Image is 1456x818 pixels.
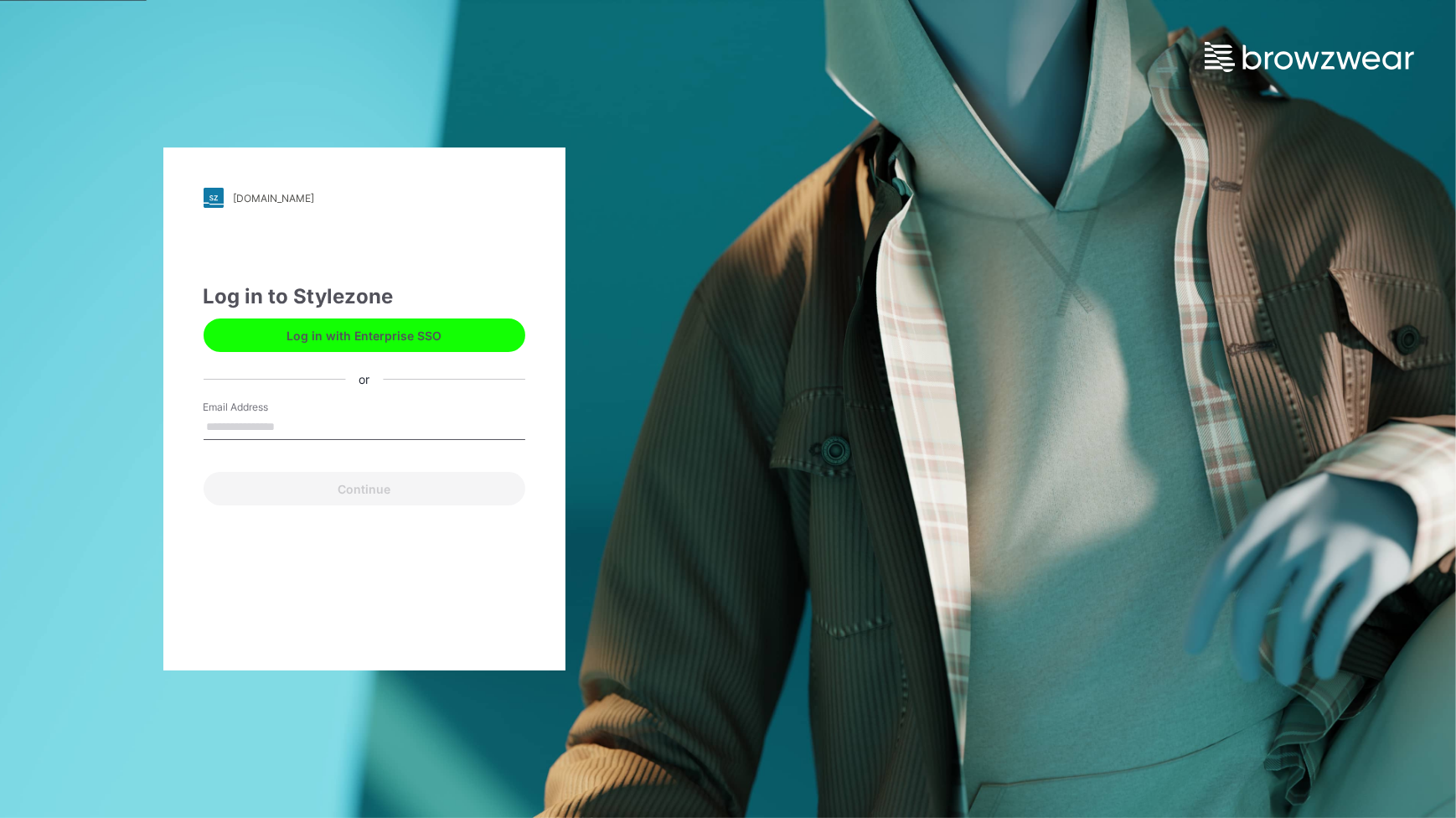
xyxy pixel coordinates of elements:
label: Email Address [204,400,321,415]
div: [DOMAIN_NAME] [234,192,315,204]
a: [DOMAIN_NAME] [204,188,525,208]
img: stylezone-logo.562084cfcfab977791bfbf7441f1a819.svg [204,188,224,208]
img: browzwear-logo.e42bd6dac1945053ebaf764b6aa21510.svg [1205,42,1414,72]
div: Log in to Stylezone [204,282,525,312]
div: or [345,370,383,388]
button: Log in with Enterprise SSO [204,318,525,352]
